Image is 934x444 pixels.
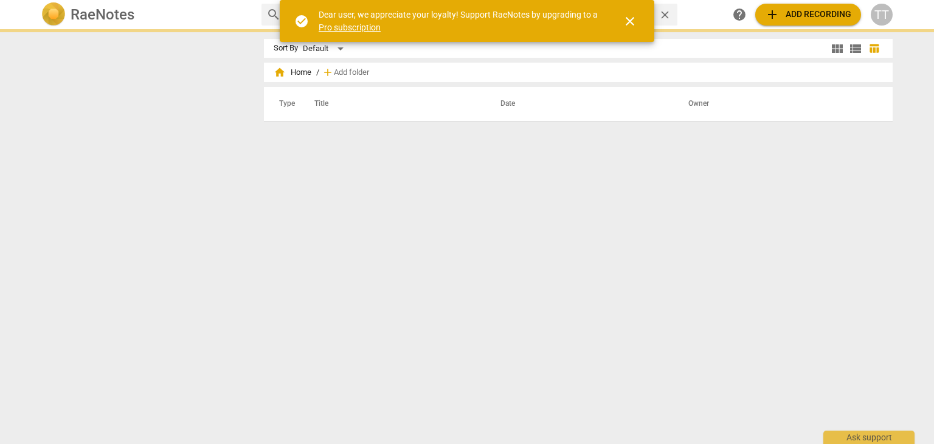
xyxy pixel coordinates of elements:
div: Sort By [274,44,298,53]
img: Logo [41,2,66,27]
span: Add recording [765,7,851,22]
span: Add folder [334,68,369,77]
button: TT [871,4,893,26]
span: check_circle [294,14,309,29]
th: Title [300,87,486,121]
span: close [659,9,671,21]
button: Tile view [828,40,846,58]
span: table_chart [868,43,880,54]
span: close [623,14,637,29]
th: Date [486,87,674,121]
span: help [732,7,747,22]
span: Home [274,66,311,78]
button: Upload [755,4,861,26]
button: List view [846,40,865,58]
th: Type [269,87,300,121]
button: Table view [865,40,883,58]
h2: RaeNotes [71,6,134,23]
span: add [765,7,780,22]
a: LogoRaeNotes [41,2,252,27]
span: view_module [830,41,845,56]
button: Close [615,7,645,36]
span: add [322,66,334,78]
th: Owner [674,87,880,121]
a: Help [728,4,750,26]
a: Pro subscription [319,23,381,32]
div: Ask support [823,431,915,444]
span: view_list [848,41,863,56]
div: Dear user, we appreciate your loyalty! Support RaeNotes by upgrading to a [319,9,601,33]
span: home [274,66,286,78]
span: search [266,7,281,22]
div: Default [303,39,348,58]
span: / [316,68,319,77]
